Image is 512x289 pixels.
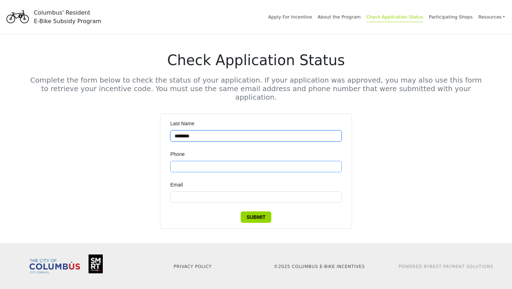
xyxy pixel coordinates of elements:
[318,14,361,20] a: About the Program
[4,5,31,30] img: Program logo
[30,259,80,273] img: Columbus City Council
[170,150,190,158] label: Phone
[246,213,266,221] span: Submit
[170,181,188,189] label: Email
[170,161,342,172] input: Phone
[429,14,473,20] a: Participating Shops
[260,263,378,270] p: © 2025 Columbus E-Bike Incentives
[399,264,494,269] a: Powered ByBest Payment Solutions
[89,254,103,273] img: Smart Columbus
[367,14,423,22] a: Check Application Status
[170,120,199,127] label: Last Name
[170,130,342,142] input: Last Name
[30,52,482,69] h1: Check Application Status
[30,76,482,101] h5: Complete the form below to check the status of your application. If your application was approved...
[268,14,312,20] a: Apply For Incentive
[478,11,505,23] a: Resources
[241,211,271,223] button: Submit
[174,264,212,269] a: Privacy Policy
[4,12,101,21] a: Columbus' ResidentE-Bike Subsidy Program
[34,9,101,26] div: Columbus' Resident E-Bike Subsidy Program
[170,191,342,203] input: Email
